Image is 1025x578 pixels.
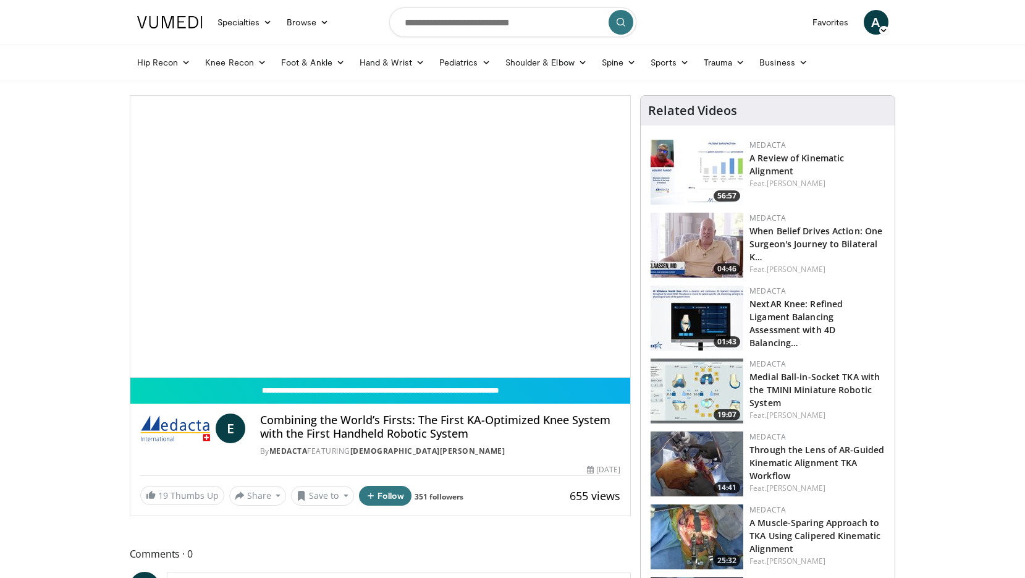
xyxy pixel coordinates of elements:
a: [PERSON_NAME] [767,178,825,189]
span: 19 [158,490,168,501]
div: Feat. [749,483,885,494]
div: Feat. [749,264,885,275]
button: Follow [359,486,412,506]
a: [PERSON_NAME] [767,264,825,274]
a: Spine [594,50,643,75]
a: Medacta [749,431,786,442]
img: f98fa1a1-3411-4bfe-8299-79a530ffd7ff.150x105_q85_crop-smart_upscale.jpg [651,140,743,205]
a: Sports [643,50,696,75]
a: Medacta [269,446,308,456]
span: 14:41 [714,482,740,493]
span: 25:32 [714,555,740,566]
a: Pediatrics [432,50,498,75]
div: [DATE] [587,464,620,475]
img: VuMedi Logo [137,16,203,28]
a: Shoulder & Elbow [498,50,594,75]
a: Specialties [210,10,280,35]
div: Feat. [749,410,885,421]
a: A [864,10,888,35]
img: Medacta [140,414,211,443]
a: Favorites [805,10,856,35]
a: 14:41 [651,431,743,496]
a: A Muscle-Sparing Approach to TKA Using Calipered Kinematic Alignment [749,517,880,555]
a: Knee Recon [198,50,274,75]
a: Medial Ball-in-Socket TKA with the TMINI Miniature Robotic System [749,371,880,409]
span: 56:57 [714,190,740,202]
a: 19 Thumbs Up [140,486,224,505]
span: 19:07 [714,409,740,420]
h4: Combining the World’s Firsts: The First KA-Optimized Knee System with the First Handheld Robotic ... [260,414,620,440]
a: [PERSON_NAME] [767,410,825,420]
span: 04:46 [714,263,740,274]
span: Comments 0 [130,546,631,562]
span: 655 views [570,488,620,503]
a: [DEMOGRAPHIC_DATA][PERSON_NAME] [350,446,505,456]
a: [PERSON_NAME] [767,483,825,493]
div: By FEATURING [260,446,620,457]
h4: Related Videos [648,103,737,118]
button: Share [229,486,287,506]
a: NextAR Knee: Refined Ligament Balancing Assessment with 4D Balancing… [749,298,843,349]
a: 25:32 [651,504,743,569]
img: a1b90669-76d4-4a1e-9a63-4c89ef5ed2e6.150x105_q85_crop-smart_upscale.jpg [651,431,743,496]
img: e7443d18-596a-449b-86f2-a7ae2f76b6bd.150x105_q85_crop-smart_upscale.jpg [651,213,743,278]
a: 04:46 [651,213,743,278]
button: Save to [291,486,354,506]
a: [PERSON_NAME] [767,556,825,566]
a: 351 followers [415,491,463,502]
a: Hand & Wrist [352,50,432,75]
img: 6a8baa29-1674-4a99-9eca-89e914d57116.150x105_q85_crop-smart_upscale.jpg [651,286,743,351]
a: Medacta [749,359,786,369]
a: 56:57 [651,140,743,205]
img: e4c7c2de-3208-4948-8bee-7202992581dd.150x105_q85_crop-smart_upscale.jpg [651,359,743,423]
a: When Belief Drives Action: One Surgeon's Journey to Bilateral K… [749,225,882,263]
a: Medacta [749,213,786,223]
a: A Review of Kinematic Alignment [749,152,844,177]
a: Browse [279,10,336,35]
video-js: Video Player [130,96,631,378]
img: 79992334-3ae6-45ec-80f5-af688f8136ae.150x105_q85_crop-smart_upscale.jpg [651,504,743,569]
a: Through the Lens of AR-Guided Kinematic Alignment TKA Workflow [749,444,884,482]
a: Foot & Ankle [274,50,352,75]
a: E [216,414,245,443]
a: Medacta [749,140,786,150]
a: Medacta [749,504,786,515]
a: Medacta [749,286,786,296]
div: Feat. [749,178,885,189]
div: Feat. [749,556,885,567]
a: Business [752,50,815,75]
span: 01:43 [714,336,740,347]
a: Trauma [696,50,753,75]
a: 01:43 [651,286,743,351]
input: Search topics, interventions [389,7,636,37]
a: Hip Recon [130,50,198,75]
a: 19:07 [651,359,743,423]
